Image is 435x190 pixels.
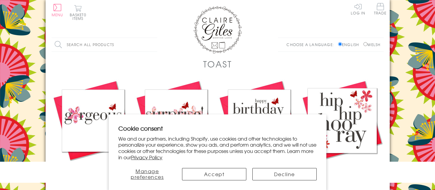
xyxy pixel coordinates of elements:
label: Welsh [363,42,381,47]
h1: Toast [203,58,232,70]
p: We and our partners, including Shopify, use cookies and other technologies to personalize your ex... [118,135,317,160]
button: Accept [182,168,246,180]
input: English [338,42,342,46]
span: Manage preferences [131,167,164,180]
button: Decline [252,168,317,180]
img: Birthday Card, Cakes, Happy Birthday, embellished with a pretty fabric butterfly [218,79,301,162]
button: Manage preferences [118,168,176,180]
input: Search all products [52,38,157,51]
h2: Cookie consent [118,124,317,132]
img: Birthday Card, Pink Flowers, embellished with a pretty fabric butterfly [135,79,218,162]
input: Search [151,38,157,51]
button: Menu [52,4,63,17]
a: Trade [374,3,387,16]
img: Claire Giles Greetings Cards [194,6,242,54]
img: Birthday Card, Hip Hip Hooray!, embellished with a pretty fabric butterfly [301,79,384,162]
a: Privacy Policy [131,154,162,161]
span: 0 items [72,12,86,21]
label: English [338,42,362,47]
img: Birthday Card, Pink Flower, Gorgeous, embellished with a pretty fabric butterfly [52,79,135,162]
a: Birthday Card, Pink Flowers, embellished with a pretty fabric butterfly £3.50 Add to Basket [135,79,218,184]
a: Birthday Card, Cakes, Happy Birthday, embellished with a pretty fabric butterfly £3.50 Add to Basket [218,79,301,184]
button: Basket0 items [70,5,86,20]
a: Birthday Card, Hip Hip Hooray!, embellished with a pretty fabric butterfly £3.50 Add to Basket [301,79,384,184]
a: Birthday Card, Pink Flower, Gorgeous, embellished with a pretty fabric butterfly £3.50 Add to Basket [52,79,135,184]
span: Menu [52,12,63,17]
p: Choose a language: [286,42,337,47]
input: Welsh [363,42,367,46]
span: Trade [374,3,387,15]
a: Log In [351,3,365,15]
